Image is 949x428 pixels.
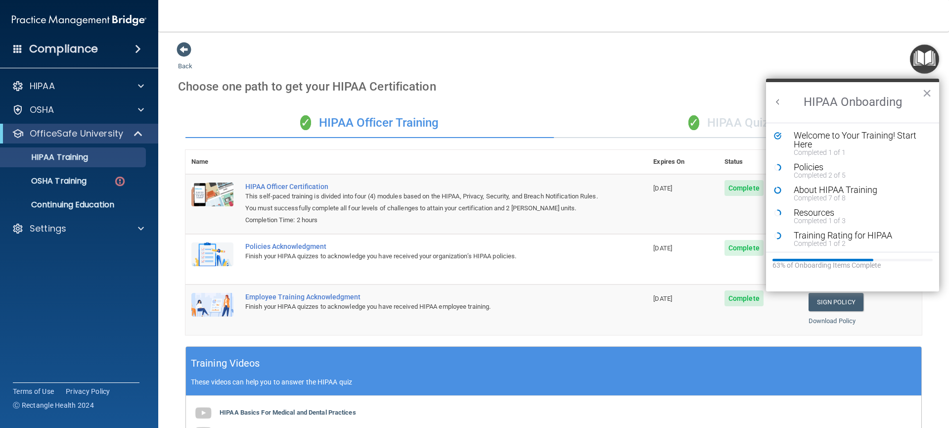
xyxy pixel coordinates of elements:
p: OSHA [30,104,54,116]
img: PMB logo [12,10,146,30]
th: Name [185,150,239,174]
div: Finish your HIPAA quizzes to acknowledge you have received your organization’s HIPAA policies. [245,250,598,262]
a: OSHA [12,104,144,116]
a: Terms of Use [13,386,54,396]
span: Complete [724,180,764,196]
button: Close [922,85,932,101]
th: Expires On [647,150,719,174]
p: These videos can help you to answer the HIPAA quiz [191,378,916,386]
h5: Training Videos [191,355,260,372]
h4: Compliance [29,42,98,56]
a: Settings [12,223,144,235]
button: PoliciesCompleted 2 of 5 [789,163,919,179]
div: This self-paced training is divided into four (4) modules based on the HIPAA, Privacy, Security, ... [245,190,598,214]
div: Completed 1 of 1 [794,149,919,156]
div: Policies Acknowledgment [245,242,598,250]
div: Completed 1 of 2 [794,240,919,247]
div: Training Rating for HIPAA [794,231,919,240]
span: ✓ [300,115,311,130]
div: About HIPAA Training [794,186,919,194]
button: Training Rating for HIPAACompleted 1 of 2 [789,231,919,247]
a: HIPAA [12,80,144,92]
div: Finish your HIPAA quizzes to acknowledge you have received HIPAA employee training. [245,301,598,313]
a: HIPAA Officer Certification [245,183,598,190]
button: Welcome to Your Training! Start HereCompleted 1 of 1 [789,131,919,156]
span: Complete [724,240,764,256]
p: Continuing Education [6,200,141,210]
p: OSHA Training [6,176,87,186]
div: Resources [794,208,919,217]
div: HIPAA Quizzes [554,108,922,138]
div: Completed 1 of 3 [794,217,919,224]
div: Welcome to Your Training! Start Here [794,131,919,149]
a: Download Policy [809,317,856,325]
div: 63% of Onboarding Items Complete [772,261,933,270]
button: Open Resource Center [910,45,939,74]
p: HIPAA [30,80,55,92]
div: Completed 7 of 8 [794,194,919,201]
div: Resource Center [766,79,939,291]
div: Policies [794,163,919,172]
div: Choose one path to get your HIPAA Certification [178,72,929,101]
b: HIPAA Basics For Medical and Dental Practices [220,409,356,416]
span: [DATE] [653,244,672,252]
span: ✓ [688,115,699,130]
span: Complete [724,290,764,306]
div: HIPAA Officer Training [185,108,554,138]
div: Completion Time: 2 hours [245,214,598,226]
a: Sign Policy [809,293,863,311]
p: HIPAA Training [6,152,88,162]
a: OfficeSafe University [12,128,143,140]
div: Employee Training Acknowledgment [245,293,598,301]
button: Back to Resource Center Home [773,97,783,107]
div: Completed 2 of 5 [794,172,919,179]
span: [DATE] [653,185,672,192]
button: ResourcesCompleted 1 of 3 [789,208,919,224]
a: Privacy Policy [66,386,110,396]
img: gray_youtube_icon.38fcd6cc.png [193,403,213,423]
p: OfficeSafe University [30,128,123,140]
button: About HIPAA TrainingCompleted 7 of 8 [789,186,919,201]
a: Back [178,50,192,70]
th: Status [719,150,803,174]
span: [DATE] [653,295,672,302]
p: Settings [30,223,66,235]
h2: HIPAA Onboarding [766,82,939,123]
img: danger-circle.6113f641.png [114,175,126,188]
span: Ⓒ Rectangle Health 2024 [13,400,94,410]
